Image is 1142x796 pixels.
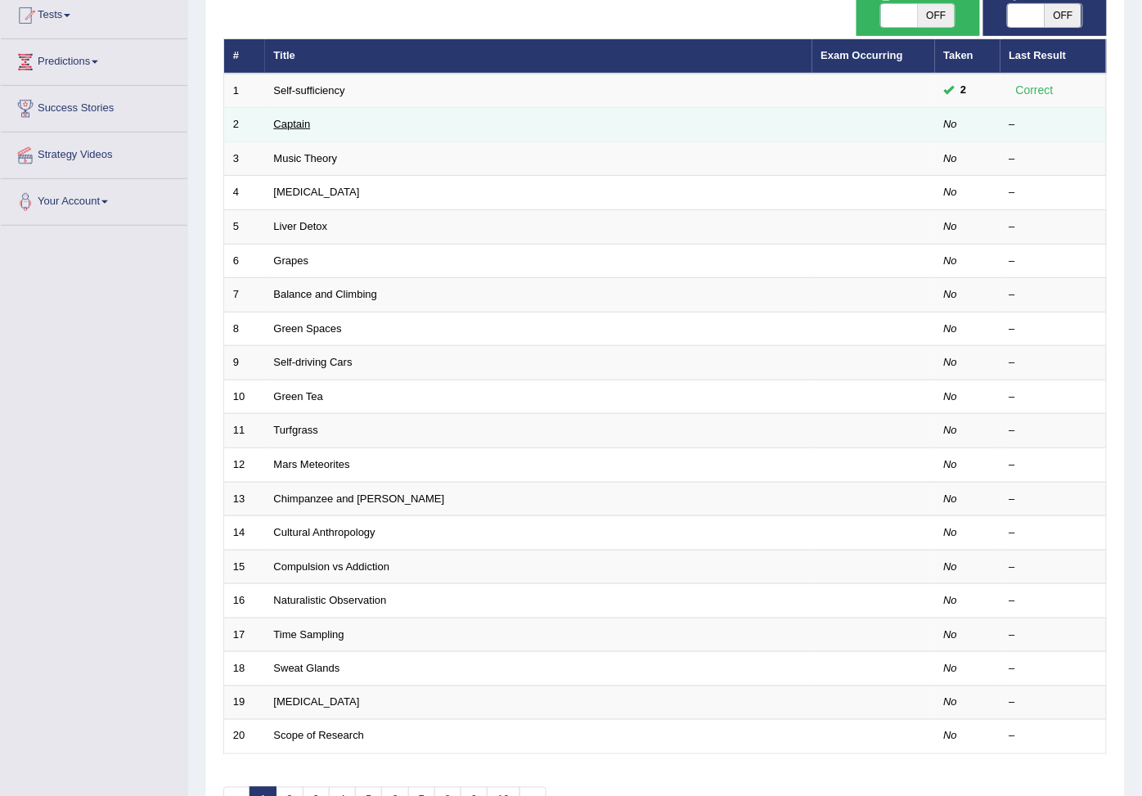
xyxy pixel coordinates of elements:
em: No [944,118,958,130]
em: No [944,322,958,335]
div: – [1009,661,1098,677]
a: Green Tea [274,390,323,402]
a: Turfgrass [274,424,318,436]
td: 6 [224,244,265,278]
em: No [944,186,958,198]
span: OFF [918,4,955,27]
a: Grapes [274,254,309,267]
div: – [1009,695,1098,711]
div: – [1009,729,1098,744]
a: Your Account [1,179,187,220]
span: You can still take this question [955,82,973,99]
a: Captain [274,118,311,130]
a: Scope of Research [274,730,365,742]
td: 17 [224,618,265,652]
div: – [1009,151,1098,167]
span: OFF [1045,4,1081,27]
a: Naturalistic Observation [274,594,387,606]
div: – [1009,185,1098,200]
em: No [944,288,958,300]
div: – [1009,627,1098,643]
em: No [944,390,958,402]
div: – [1009,560,1098,575]
div: – [1009,219,1098,235]
th: # [224,39,265,74]
td: 14 [224,516,265,551]
em: No [944,560,958,573]
a: [MEDICAL_DATA] [274,696,360,708]
td: 13 [224,482,265,516]
em: No [944,424,958,436]
a: Sweat Glands [274,662,340,674]
th: Taken [935,39,1000,74]
td: 19 [224,686,265,720]
div: – [1009,355,1098,371]
td: 16 [224,584,265,618]
div: – [1009,117,1098,133]
td: 10 [224,380,265,414]
em: No [944,526,958,538]
div: – [1009,322,1098,337]
em: No [944,628,958,641]
a: Predictions [1,39,187,80]
a: Exam Occurring [821,49,903,61]
td: 15 [224,550,265,584]
td: 3 [224,142,265,176]
td: 7 [224,278,265,313]
div: – [1009,492,1098,507]
em: No [944,356,958,368]
em: No [944,594,958,606]
a: Chimpanzee and [PERSON_NAME] [274,492,445,505]
a: Mars Meteorites [274,458,350,470]
em: No [944,662,958,674]
a: Success Stories [1,86,187,127]
td: 8 [224,312,265,346]
div: Correct [1009,81,1061,100]
a: Liver Detox [274,220,328,232]
td: 18 [224,652,265,686]
div: – [1009,525,1098,541]
div: – [1009,457,1098,473]
a: Green Spaces [274,322,342,335]
a: Self-driving Cars [274,356,353,368]
a: Time Sampling [274,628,344,641]
em: No [944,458,958,470]
em: No [944,730,958,742]
td: 2 [224,108,265,142]
a: Music Theory [274,152,338,164]
td: 20 [224,720,265,754]
td: 11 [224,414,265,448]
em: No [944,696,958,708]
a: Balance and Climbing [274,288,377,300]
th: Last Result [1000,39,1107,74]
th: Title [265,39,812,74]
td: 1 [224,74,265,108]
em: No [944,152,958,164]
td: 5 [224,210,265,245]
em: No [944,254,958,267]
td: 9 [224,346,265,380]
em: No [944,220,958,232]
td: 4 [224,176,265,210]
div: – [1009,254,1098,269]
div: – [1009,389,1098,405]
a: Cultural Anthropology [274,526,375,538]
a: Self-sufficiency [274,84,345,97]
a: [MEDICAL_DATA] [274,186,360,198]
td: 12 [224,447,265,482]
div: – [1009,593,1098,609]
div: – [1009,287,1098,303]
div: – [1009,423,1098,438]
em: No [944,492,958,505]
a: Compulsion vs Addiction [274,560,390,573]
a: Strategy Videos [1,133,187,173]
